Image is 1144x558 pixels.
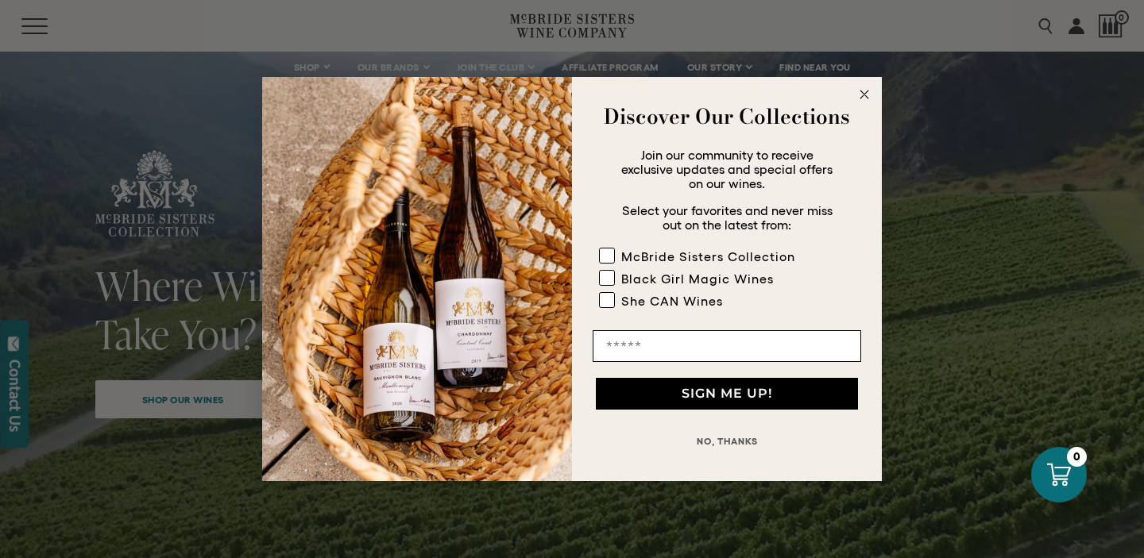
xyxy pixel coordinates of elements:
button: SIGN ME UP! [596,378,858,410]
div: McBride Sisters Collection [621,249,795,264]
span: Select your favorites and never miss out on the latest from: [622,203,833,232]
div: She CAN Wines [621,294,723,308]
button: NO, THANKS [593,425,861,457]
div: Black Girl Magic Wines [621,271,774,286]
input: Email [593,330,861,362]
button: Close dialog [855,85,874,104]
strong: Discover Our Collections [604,101,850,132]
img: 42653730-7e35-4af7-a99d-12bf478283cf.jpeg [262,77,572,481]
span: Join our community to receive exclusive updates and special offers on our wines. [621,148,833,190]
div: 0 [1067,447,1087,467]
